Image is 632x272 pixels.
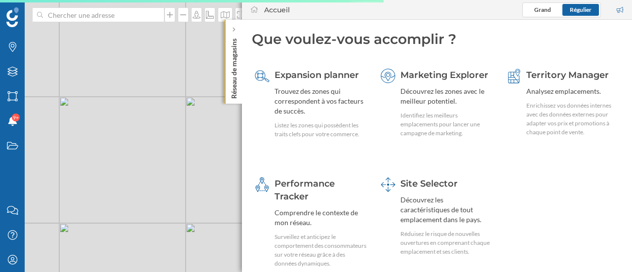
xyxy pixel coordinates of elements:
[381,69,395,83] img: explorer.svg
[275,70,359,80] span: Expansion planner
[400,86,493,106] div: Découvrez les zones avec le meilleur potentiel.
[526,101,619,137] div: Enrichissez vos données internes avec des données externes pour adapter vos prix et promotions à ...
[570,6,592,13] span: Régulier
[255,69,270,83] img: search-areas.svg
[13,113,19,122] span: 9+
[400,230,493,256] div: Réduisez le risque de nouvelles ouvertures en comprenant chaque emplacement et ses clients.
[229,35,239,99] p: Réseau de magasins
[275,208,367,228] div: Comprendre le contexte de mon réseau.
[275,86,367,116] div: Trouvez des zones qui correspondent à vos facteurs de succès.
[381,177,395,192] img: dashboards-manager.svg
[400,195,493,225] div: Découvrez les caractéristiques de tout emplacement dans le pays.
[526,70,609,80] span: Territory Manager
[264,5,290,15] div: Accueil
[275,121,367,139] div: Listez les zones qui possèdent les traits clefs pour votre commerce.
[400,70,488,80] span: Marketing Explorer
[526,86,619,96] div: Analysez emplacements.
[6,7,19,27] img: Logo Geoblink
[400,111,493,138] div: Identifiez les meilleurs emplacements pour lancer une campagne de marketing.
[534,6,551,13] span: Grand
[507,69,521,83] img: territory-manager.svg
[255,177,270,192] img: monitoring-360.svg
[275,233,367,268] div: Surveillez et anticipez le comportement des consommateurs sur votre réseau grâce à des données dy...
[252,30,622,48] div: Que voulez-vous accomplir ?
[275,178,335,202] span: Performance Tracker
[400,178,458,189] span: Site Selector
